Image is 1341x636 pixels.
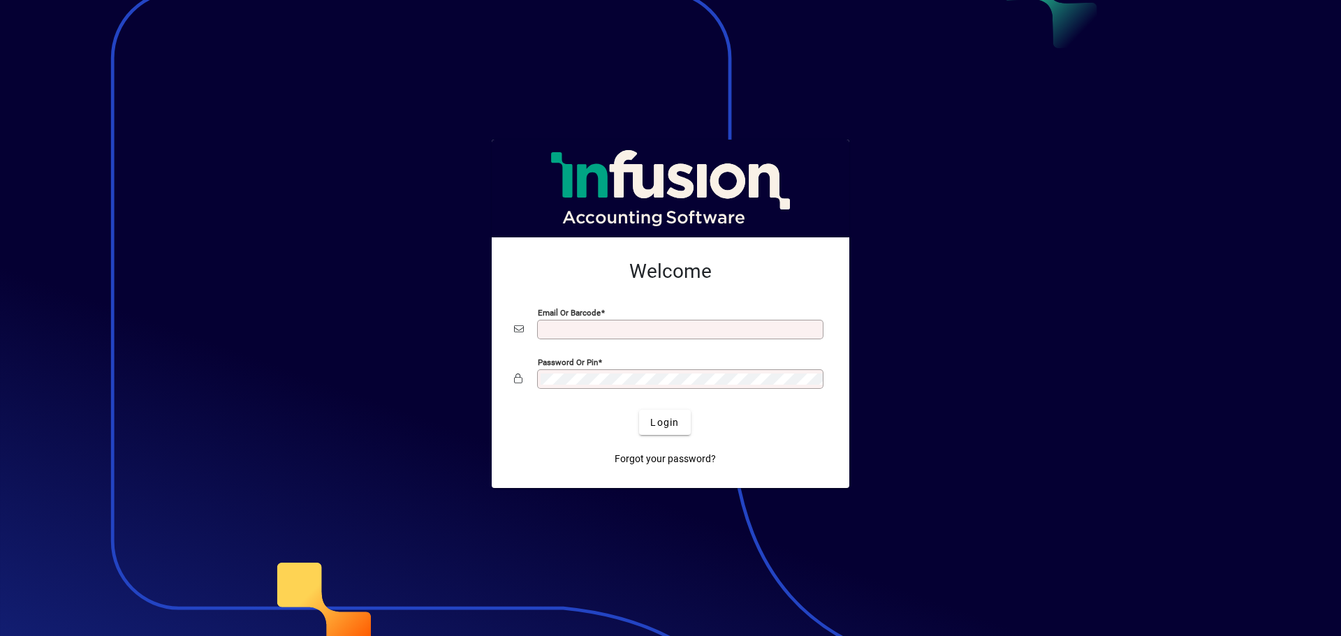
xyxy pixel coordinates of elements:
[514,260,827,283] h2: Welcome
[615,452,716,466] span: Forgot your password?
[538,357,598,367] mat-label: Password or Pin
[538,308,601,318] mat-label: Email or Barcode
[639,410,690,435] button: Login
[609,446,721,471] a: Forgot your password?
[650,415,679,430] span: Login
